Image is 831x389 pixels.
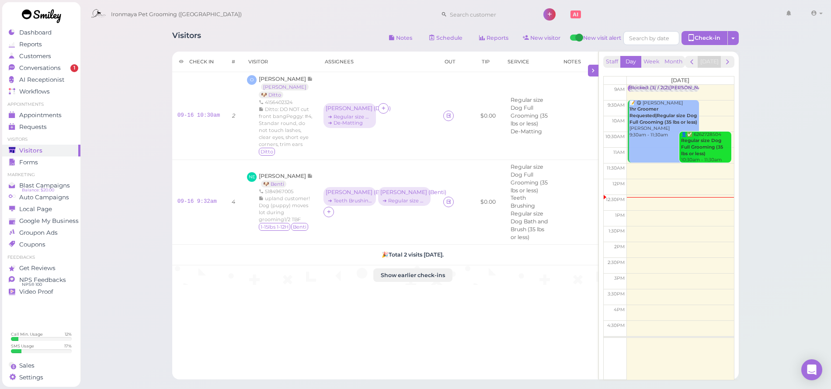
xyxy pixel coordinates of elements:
i: 4 [232,198,235,205]
span: 11am [613,149,625,155]
li: De-Matting [508,128,544,135]
span: Ditto [259,148,275,156]
button: Day [620,56,641,68]
button: Notes [382,31,420,45]
a: AI Receptionist [2,74,80,86]
span: 10:30am [605,134,625,139]
a: Visitors [2,145,80,156]
a: Requests [2,121,80,133]
td: $0.00 [475,72,501,160]
a: Dashboard [2,27,80,38]
th: Service [501,52,557,72]
span: 9:30am [608,102,625,108]
td: $0.00 [475,160,501,244]
b: Regular size Dog Full Grooming (35 lbs or less) [681,138,723,156]
span: Ironmaya Pet Grooming ([GEOGRAPHIC_DATA]) [111,2,242,27]
span: 4:30pm [607,323,625,328]
span: 12:30pm [606,197,625,202]
span: New visit alert [583,34,621,47]
span: [PERSON_NAME] [259,76,307,82]
span: O [247,75,257,85]
a: Customers [2,50,80,62]
span: Visitors [19,147,42,154]
div: ➔ Regular size Dog Full Grooming (35 lbs or less) [326,114,374,120]
span: Conversations [19,64,61,72]
span: Blast Campaigns [19,182,70,189]
a: New visitor [516,31,568,45]
div: [PERSON_NAME] (Ditto) ➔ Regular size Dog Full Grooming (35 lbs or less) ➔ De-Matting [323,103,378,129]
button: Week [641,56,662,68]
h5: 🎉 Total 2 visits [DATE]. [177,251,648,258]
div: Check-in [681,31,728,45]
span: Ditto: DO NOT cut front bangPeggy: #4, Standar round, do not touch lashes, clear eyes, short eye ... [259,106,312,147]
a: Settings [2,372,80,383]
span: Video Proof [19,288,53,295]
a: [PERSON_NAME] [261,83,309,90]
a: Schedule [422,31,470,45]
span: Balance: $20.00 [22,187,54,194]
span: 1-15lbs 1-12H [259,223,290,231]
span: 4pm [614,307,625,313]
a: Get Reviews [2,262,80,274]
span: AI Receptionist [19,76,64,83]
input: Search customer [447,7,532,21]
span: 10am [612,118,625,124]
div: [PERSON_NAME] ( Benti ) [326,189,374,195]
span: 1:30pm [608,228,625,234]
div: Call Min. Usage [11,331,43,337]
span: 3pm [614,275,625,281]
button: Month [662,56,685,68]
b: 1hr Groomer Requested|Regular size Dog Full Grooming (35 lbs or less) [629,106,697,125]
span: 2:30pm [608,260,625,265]
span: [DATE] [671,77,689,83]
div: ➔ De-Matting [326,120,374,126]
span: Get Reviews [19,264,56,272]
i: 2 [232,112,235,119]
th: Check in [172,52,226,72]
div: 📝 😋 [PERSON_NAME] [PERSON_NAME] 9:30am - 11:30am [629,100,699,139]
span: Local Page [19,205,52,213]
div: [PERSON_NAME] ( Benti ) [380,189,428,195]
span: [PERSON_NAME] [259,173,307,179]
div: Blocked: (3) / 2(2)[PERSON_NAME] [PERSON_NAME] 9:30 10:00 1:30 • appointment [629,85,821,91]
th: Tip [475,52,501,72]
a: Conversations 1 [2,62,80,74]
li: Regular size Dog Full Grooming (35 lbs or less) [508,96,552,127]
span: NPS Feedbacks [19,276,66,284]
span: 2pm [614,244,625,250]
span: Workflows [19,88,50,95]
div: [PERSON_NAME] ( Ditto ) [326,105,374,111]
div: # [232,58,235,65]
a: Google My Business [2,215,80,227]
span: 11:30am [607,165,625,171]
span: 12pm [612,181,625,187]
th: Assignees [318,52,438,72]
a: Blast Campaigns Balance: $20.00 [2,180,80,191]
span: Customers [19,52,51,60]
span: Dashboard [19,29,52,36]
div: 5184967005 [259,188,313,195]
span: Reports [19,41,42,48]
span: Google My Business [19,217,79,225]
a: NPS Feedbacks NPS® 100 [2,274,80,286]
a: Workflows [2,86,80,97]
li: Regular size Dog Bath and Brush (35 lbs or less) [508,210,552,241]
button: Staff [603,56,621,68]
span: upland customer! Dog (puppy) moves lot during grooming1/2 TBF [259,195,310,222]
a: 🐶 Ditto [259,91,283,98]
a: Forms [2,156,80,168]
span: 1pm [615,212,625,218]
a: [PERSON_NAME] 🐶 Benti [259,173,313,187]
button: [DATE] [698,56,722,68]
span: Settings [19,374,43,381]
li: Visitors [2,136,80,142]
div: ➔ Regular size Dog Full Grooming (35 lbs or less) [380,198,428,204]
li: Regular size Dog Full Grooming (35 lbs or less) [508,163,552,194]
span: NPS® 100 [22,281,42,288]
span: Note [307,76,313,82]
button: prev [685,56,699,68]
div: 4156402324 [259,99,313,106]
span: Sales [19,362,35,369]
span: Appointments [19,111,62,119]
li: Feedbacks [2,254,80,260]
